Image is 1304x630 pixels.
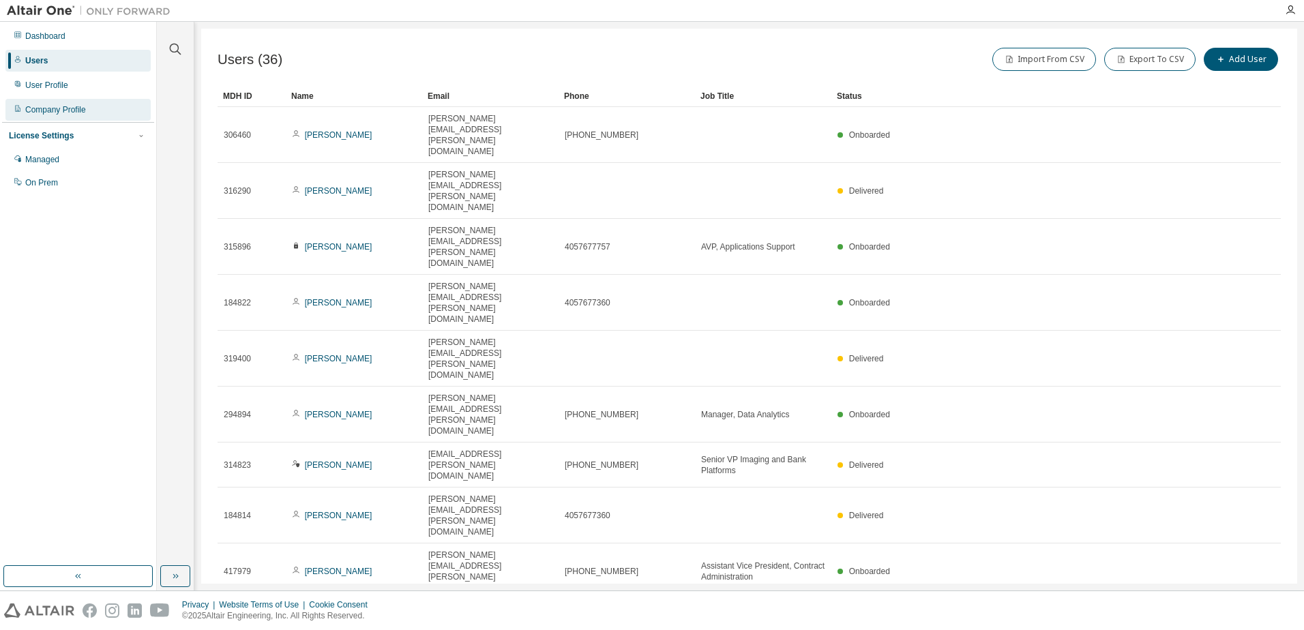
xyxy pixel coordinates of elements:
[224,566,251,577] span: 417979
[305,186,372,196] a: [PERSON_NAME]
[992,48,1096,71] button: Import From CSV
[291,85,417,107] div: Name
[224,297,251,308] span: 184822
[428,85,553,107] div: Email
[305,410,372,419] a: [PERSON_NAME]
[701,560,825,582] span: Assistant Vice President, Contract Administration
[849,567,890,576] span: Onboarded
[224,510,251,521] span: 184814
[428,393,552,436] span: [PERSON_NAME][EMAIL_ADDRESS][PERSON_NAME][DOMAIN_NAME]
[224,130,251,140] span: 306460
[223,85,280,107] div: MDH ID
[105,603,119,618] img: instagram.svg
[428,494,552,537] span: [PERSON_NAME][EMAIL_ADDRESS][PERSON_NAME][DOMAIN_NAME]
[849,298,890,307] span: Onboarded
[565,297,610,308] span: 4057677360
[25,104,86,115] div: Company Profile
[25,177,58,188] div: On Prem
[849,511,884,520] span: Delivered
[565,241,610,252] span: 4057677757
[849,460,884,470] span: Delivered
[849,130,890,140] span: Onboarded
[700,85,826,107] div: Job Title
[428,169,552,213] span: [PERSON_NAME][EMAIL_ADDRESS][PERSON_NAME][DOMAIN_NAME]
[305,460,372,470] a: [PERSON_NAME]
[701,241,795,252] span: AVP, Applications Support
[305,354,372,363] a: [PERSON_NAME]
[224,185,251,196] span: 316290
[224,409,251,420] span: 294894
[182,610,376,622] p: © 2025 Altair Engineering, Inc. All Rights Reserved.
[565,130,638,140] span: [PHONE_NUMBER]
[224,460,251,470] span: 314823
[224,353,251,364] span: 319400
[564,85,690,107] div: Phone
[565,510,610,521] span: 4057677360
[849,242,890,252] span: Onboarded
[150,603,170,618] img: youtube.svg
[25,80,68,91] div: User Profile
[849,354,884,363] span: Delivered
[428,550,552,593] span: [PERSON_NAME][EMAIL_ADDRESS][PERSON_NAME][DOMAIN_NAME]
[182,599,219,610] div: Privacy
[25,31,65,42] div: Dashboard
[701,454,825,476] span: Senior VP Imaging and Bank Platforms
[701,409,789,420] span: Manager, Data Analytics
[305,298,372,307] a: [PERSON_NAME]
[4,603,74,618] img: altair_logo.svg
[849,410,890,419] span: Onboarded
[305,567,372,576] a: [PERSON_NAME]
[849,186,884,196] span: Delivered
[837,85,1210,107] div: Status
[128,603,142,618] img: linkedin.svg
[305,242,372,252] a: [PERSON_NAME]
[428,113,552,157] span: [PERSON_NAME][EMAIL_ADDRESS][PERSON_NAME][DOMAIN_NAME]
[428,225,552,269] span: [PERSON_NAME][EMAIL_ADDRESS][PERSON_NAME][DOMAIN_NAME]
[83,603,97,618] img: facebook.svg
[1204,48,1278,71] button: Add User
[305,130,372,140] a: [PERSON_NAME]
[428,281,552,325] span: [PERSON_NAME][EMAIL_ADDRESS][PERSON_NAME][DOMAIN_NAME]
[218,52,282,67] span: Users (36)
[428,337,552,380] span: [PERSON_NAME][EMAIL_ADDRESS][PERSON_NAME][DOMAIN_NAME]
[1104,48,1196,71] button: Export To CSV
[309,599,375,610] div: Cookie Consent
[25,55,48,66] div: Users
[428,449,552,481] span: [EMAIL_ADDRESS][PERSON_NAME][DOMAIN_NAME]
[305,511,372,520] a: [PERSON_NAME]
[219,599,309,610] div: Website Terms of Use
[25,154,59,165] div: Managed
[565,409,638,420] span: [PHONE_NUMBER]
[9,130,74,141] div: License Settings
[224,241,251,252] span: 315896
[565,566,638,577] span: [PHONE_NUMBER]
[565,460,638,470] span: [PHONE_NUMBER]
[7,4,177,18] img: Altair One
